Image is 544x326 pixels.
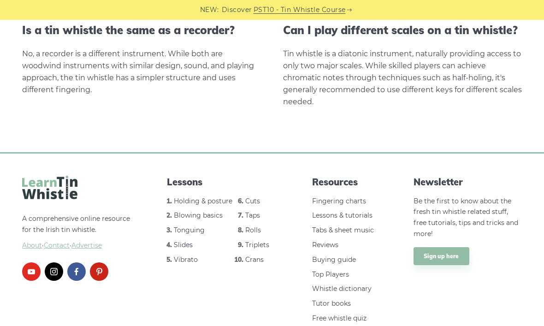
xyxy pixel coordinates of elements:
[312,256,356,264] a: Buying guide
[174,256,198,264] a: Vibrato
[174,197,232,206] a: Holding & posture
[174,226,205,235] a: Tonguing
[414,176,522,189] span: Newsletter
[414,248,469,266] a: Sign up here
[312,241,338,249] a: Reviews
[22,24,261,37] h3: Is a tin whistle the same as a recorder?
[22,241,130,252] span: ·
[67,263,86,281] a: facebook
[44,242,102,250] a: Contact·Advertise
[414,196,522,240] p: Be the first to know about the fresh tin whistle related stuff, free tutorials, tips and tricks a...
[22,214,130,251] p: A comprehensive online resource for the Irish tin whistle.
[200,5,219,16] span: NEW:
[22,242,42,250] a: About
[312,212,373,220] a: Lessons & tutorials
[245,226,261,235] a: Rolls
[245,256,264,264] a: Crans
[222,5,252,16] span: Discover
[312,197,366,206] a: Fingering charts
[254,5,346,16] a: PST10 - Tin Whistle Course
[174,212,223,220] a: Blowing basics
[312,300,351,308] a: Tutor books
[312,314,367,323] a: Free whistle quiz
[312,176,377,189] span: Resources
[312,285,372,293] a: Whistle dictionary
[44,242,70,250] span: Contact
[90,263,108,281] a: pinterest
[71,242,102,250] span: Advertise
[45,263,63,281] a: instagram
[312,271,349,279] a: Top Players
[174,241,193,249] a: Slides
[245,212,260,220] a: Taps
[312,226,374,235] a: Tabs & sheet music
[22,176,77,200] img: LearnTinWhistle.com
[245,241,269,249] a: Triplets
[22,263,41,281] a: youtube
[283,48,522,108] div: Tin whistle is a diatonic instrument, naturally providing access to only two major scales. While ...
[283,24,522,37] h3: Can I play different scales on a tin whistle?
[245,197,260,206] a: Cuts
[22,48,261,96] div: No, a recorder is a different instrument. While both are woodwind instruments with similar design...
[167,176,275,189] span: Lessons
